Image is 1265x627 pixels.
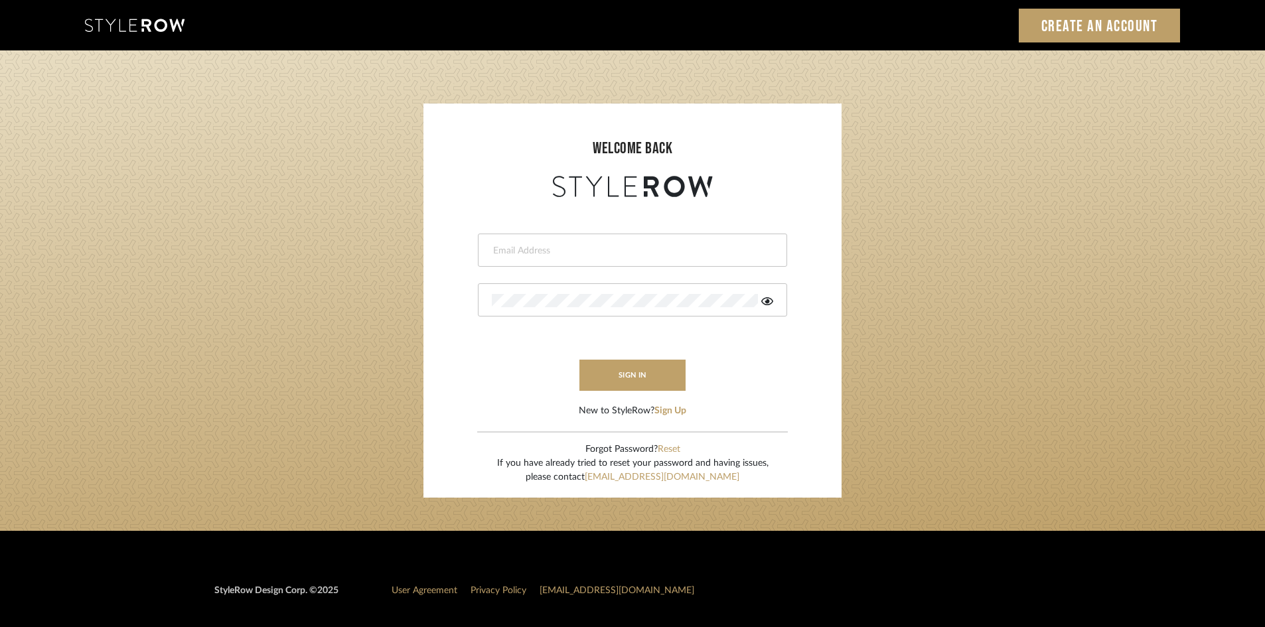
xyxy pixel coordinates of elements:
[658,443,680,456] button: Reset
[585,472,739,482] a: [EMAIL_ADDRESS][DOMAIN_NAME]
[214,584,338,608] div: StyleRow Design Corp. ©2025
[579,360,686,391] button: sign in
[540,586,694,595] a: [EMAIL_ADDRESS][DOMAIN_NAME]
[471,586,526,595] a: Privacy Policy
[1019,9,1181,42] a: Create an Account
[437,137,828,161] div: welcome back
[579,404,686,418] div: New to StyleRow?
[492,244,770,257] input: Email Address
[392,586,457,595] a: User Agreement
[497,443,769,456] div: Forgot Password?
[654,404,686,418] button: Sign Up
[497,456,769,484] div: If you have already tried to reset your password and having issues, please contact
